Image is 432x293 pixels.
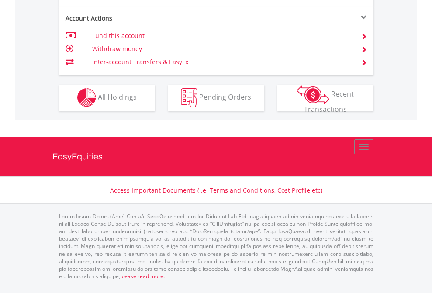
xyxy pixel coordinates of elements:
[59,14,216,23] div: Account Actions
[181,88,197,107] img: pending_instructions-wht.png
[52,137,380,176] a: EasyEquities
[120,272,165,280] a: please read more:
[297,85,329,104] img: transactions-zar-wht.png
[92,55,350,69] td: Inter-account Transfers & EasyFx
[110,186,322,194] a: Access Important Documents (i.e. Terms and Conditions, Cost Profile etc)
[92,42,350,55] td: Withdraw money
[98,92,137,102] span: All Holdings
[92,29,350,42] td: Fund this account
[77,88,96,107] img: holdings-wht.png
[277,85,373,111] button: Recent Transactions
[59,213,373,280] p: Lorem Ipsum Dolors (Ame) Con a/e SeddOeiusmod tem InciDiduntut Lab Etd mag aliquaen admin veniamq...
[304,89,354,114] span: Recent Transactions
[59,85,155,111] button: All Holdings
[168,85,264,111] button: Pending Orders
[199,92,251,102] span: Pending Orders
